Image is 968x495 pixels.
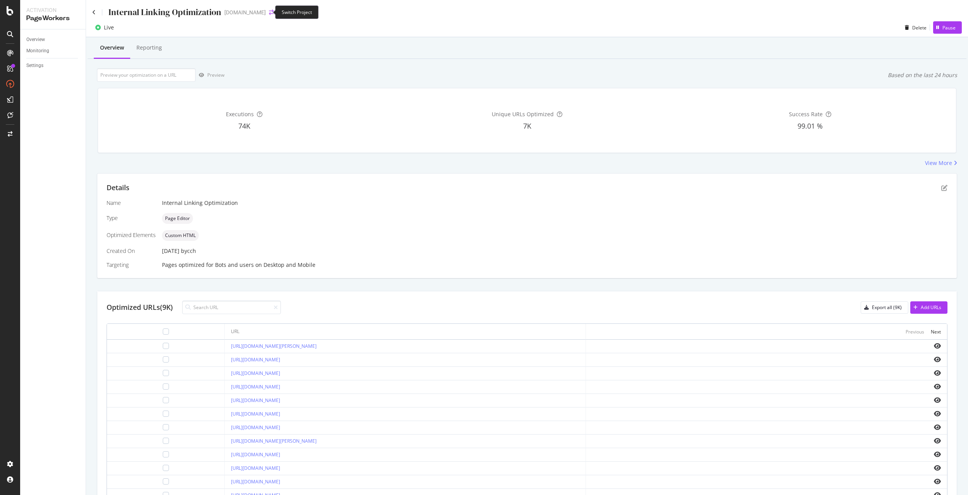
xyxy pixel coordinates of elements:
div: Settings [26,62,43,70]
div: Next [931,328,941,335]
div: Optimized Elements [107,231,156,239]
div: Type [107,214,156,222]
a: [URL][DOMAIN_NAME] [231,424,280,431]
button: Pause [933,21,962,34]
i: eye [934,438,941,444]
div: neutral label [162,230,199,241]
button: Add URLs [910,301,947,314]
button: Preview [196,69,224,81]
input: Preview your optimization on a URL [97,68,196,82]
div: View More [925,159,952,167]
a: [URL][DOMAIN_NAME][PERSON_NAME] [231,438,317,444]
a: [URL][DOMAIN_NAME] [231,356,280,363]
div: Previous [906,328,924,335]
span: 74K [238,121,250,131]
a: Overview [26,36,80,44]
div: PageWorkers [26,14,79,23]
div: Monitoring [26,47,49,55]
div: Overview [100,44,124,52]
div: Delete [912,24,927,31]
i: eye [934,356,941,363]
div: Export all (9K) [872,304,902,311]
div: Pause [942,24,956,31]
div: Add URLs [921,304,941,311]
a: [URL][DOMAIN_NAME] [231,370,280,376]
button: Delete [902,21,927,34]
a: [URL][DOMAIN_NAME] [231,411,280,417]
div: pen-to-square [941,185,947,191]
span: Executions [226,110,254,118]
a: [URL][DOMAIN_NAME] [231,451,280,458]
button: Previous [906,327,924,336]
span: 99.01 % [797,121,823,131]
div: Activation [26,6,79,14]
span: Custom HTML [165,233,196,238]
input: Search URL [182,301,281,314]
div: Pages optimized for on [162,261,947,269]
a: [URL][DOMAIN_NAME] [231,383,280,390]
div: Switch Project [275,5,319,19]
span: Success Rate [789,110,823,118]
span: 7K [523,121,531,131]
i: eye [934,478,941,485]
button: Export all (9K) [861,301,908,314]
div: Created On [107,247,156,255]
a: Settings [26,62,80,70]
a: Monitoring [26,47,80,55]
div: Internal Linking Optimization [109,6,221,18]
div: neutral label [162,213,193,224]
div: arrow-right-arrow-left [269,10,274,15]
a: Click to go back [92,10,96,15]
div: Targeting [107,261,156,269]
div: Name [107,199,156,207]
div: Live [104,24,114,31]
div: Desktop and Mobile [264,261,315,269]
a: [URL][DOMAIN_NAME] [231,465,280,471]
span: Unique URLs Optimized [492,110,554,118]
a: [URL][DOMAIN_NAME] [231,478,280,485]
div: Bots and users [215,261,254,269]
div: Details [107,183,129,193]
a: View More [925,159,957,167]
div: by cch [181,247,196,255]
a: [URL][DOMAIN_NAME] [231,397,280,404]
div: Internal Linking Optimization [162,199,947,207]
div: [DATE] [162,247,947,255]
div: Optimized URLs (9K) [107,302,173,313]
i: eye [934,343,941,349]
div: [DOMAIN_NAME] [224,9,266,16]
div: Preview [207,72,224,78]
button: Next [931,327,941,336]
div: Based on the last 24 hours [888,71,957,79]
a: [URL][DOMAIN_NAME][PERSON_NAME] [231,343,317,349]
i: eye [934,370,941,376]
span: Page Editor [165,216,190,221]
i: eye [934,451,941,457]
i: eye [934,397,941,403]
i: eye [934,411,941,417]
i: eye [934,424,941,430]
i: eye [934,383,941,390]
div: URL [231,328,239,335]
div: Overview [26,36,45,44]
i: eye [934,465,941,471]
div: Reporting [136,44,162,52]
